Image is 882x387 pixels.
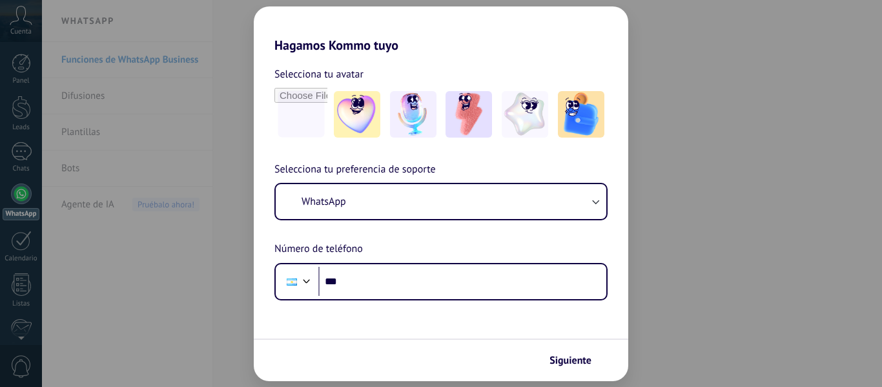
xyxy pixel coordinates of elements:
[302,195,346,208] span: WhatsApp
[390,91,436,138] img: -2.jpeg
[280,268,304,295] div: Argentina: + 54
[544,350,609,371] button: Siguiente
[276,184,606,219] button: WhatsApp
[274,66,364,83] span: Selecciona tu avatar
[558,91,604,138] img: -5.jpeg
[502,91,548,138] img: -4.jpeg
[446,91,492,138] img: -3.jpeg
[274,241,363,258] span: Número de teléfono
[254,6,628,53] h2: Hagamos Kommo tuyo
[549,356,591,365] span: Siguiente
[274,162,436,178] span: Selecciona tu preferencia de soporte
[334,91,380,138] img: -1.jpeg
